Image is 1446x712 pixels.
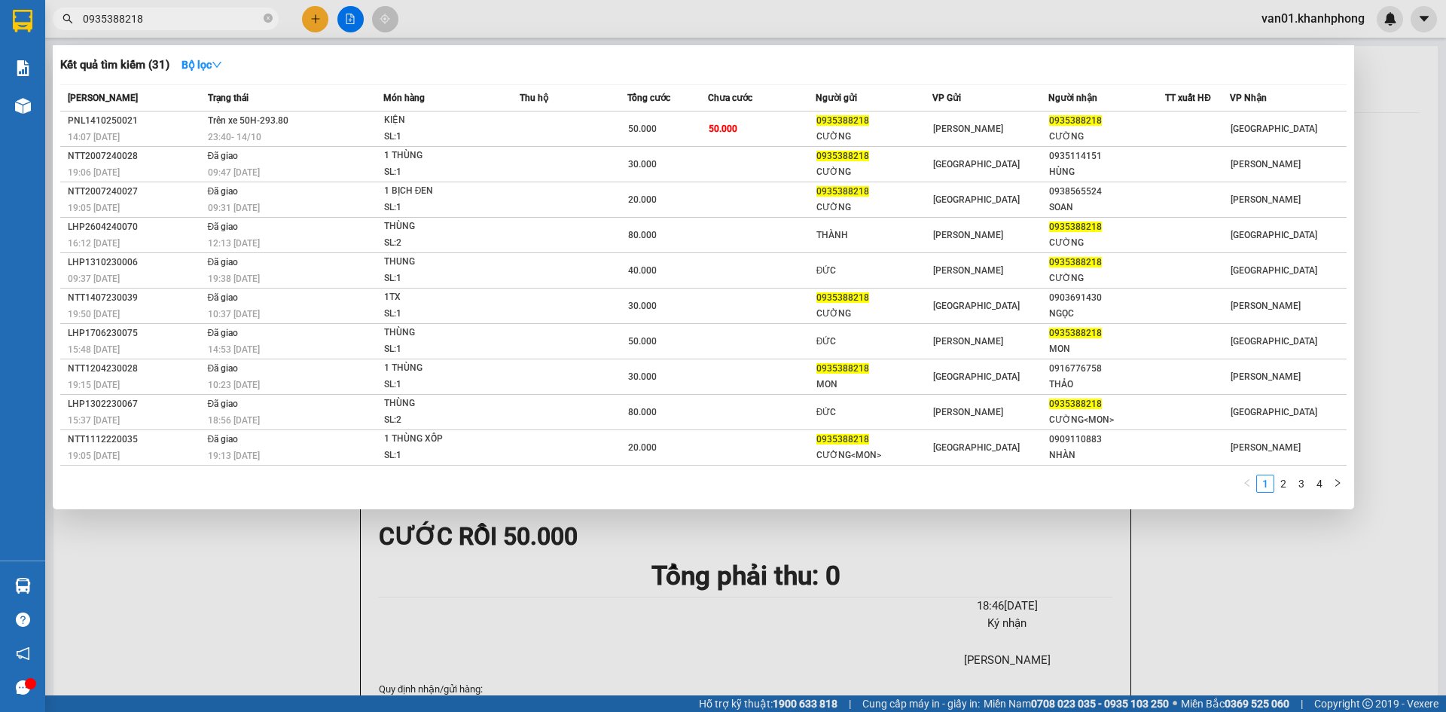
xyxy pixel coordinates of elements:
span: Người gửi [816,93,857,103]
span: 0935388218 [1049,399,1102,409]
span: left [1243,478,1252,487]
span: Đã giao [208,222,239,232]
span: [GEOGRAPHIC_DATA] [1231,124,1317,134]
span: 20.000 [628,442,657,453]
span: 0935388218 [816,151,869,161]
span: notification [16,646,30,661]
div: CƯỜNG [1049,235,1164,251]
div: MON [1049,341,1164,357]
div: NTT2007240028 [68,148,203,164]
span: 0935388218 [816,115,869,126]
span: 19:50 [DATE] [68,309,120,319]
button: Bộ lọcdown [169,53,234,77]
span: 09:37 [DATE] [68,273,120,284]
a: 4 [1311,475,1328,492]
div: 0903691430 [1049,290,1164,306]
li: Next Page [1329,475,1347,493]
div: THUNG [384,254,497,270]
div: SL: 1 [384,129,497,145]
span: [PERSON_NAME] [1231,371,1301,382]
span: 16:12 [DATE] [68,238,120,249]
span: Đã giao [208,257,239,267]
span: [PERSON_NAME] [933,230,1003,240]
div: SL: 1 [384,270,497,287]
img: logo.jpg [163,19,200,55]
span: down [212,60,222,70]
span: Tổng cước [627,93,670,103]
span: [PERSON_NAME] [68,93,138,103]
div: NTT2007240027 [68,184,203,200]
span: 19:13 [DATE] [208,451,260,461]
span: 30.000 [628,301,657,311]
b: [DOMAIN_NAME] [127,57,207,69]
div: CƯỜNG<MON> [816,448,932,463]
span: [PERSON_NAME] [1231,159,1301,170]
div: CƯỜNG [816,164,932,180]
span: 19:05 [DATE] [68,451,120,461]
span: [PERSON_NAME] [933,407,1003,417]
div: SL: 1 [384,341,497,358]
strong: Bộ lọc [182,59,222,71]
b: [PERSON_NAME] [19,97,85,168]
span: 50.000 [628,124,657,134]
span: Thu hộ [520,93,548,103]
span: Đã giao [208,363,239,374]
button: left [1238,475,1256,493]
span: 80.000 [628,230,657,240]
span: Trên xe 50H-293.80 [208,115,288,126]
span: close-circle [264,14,273,23]
span: right [1333,478,1342,487]
div: MON [816,377,932,393]
span: 09:31 [DATE] [208,203,260,213]
span: 0935388218 [816,292,869,303]
a: 2 [1275,475,1292,492]
img: warehouse-icon [15,98,31,114]
input: Tìm tên, số ĐT hoặc mã đơn [83,11,261,27]
span: 15:48 [DATE] [68,344,120,355]
span: 0935388218 [816,434,869,445]
span: 19:05 [DATE] [68,203,120,213]
span: Đã giao [208,434,239,445]
div: LHP1310230006 [68,255,203,270]
div: CƯỜNG<MON> [1049,412,1164,428]
span: [PERSON_NAME] [1231,442,1301,453]
div: SL: 1 [384,448,497,464]
span: 50.000 [628,336,657,347]
span: 20.000 [628,194,657,205]
div: ĐỨC [816,405,932,420]
div: NHÀN [1049,448,1164,463]
span: 0935388218 [1049,328,1102,338]
li: 1 [1256,475,1274,493]
img: solution-icon [15,60,31,76]
div: PNL1410250021 [68,113,203,129]
div: SL: 2 [384,412,497,429]
span: [GEOGRAPHIC_DATA] [1231,230,1317,240]
img: logo.jpg [19,19,94,94]
span: 18:56 [DATE] [208,415,260,426]
div: SL: 1 [384,306,497,322]
img: logo-vxr [13,10,32,32]
span: message [16,680,30,695]
span: 14:53 [DATE] [208,344,260,355]
div: 1TX [384,289,497,306]
span: 0935388218 [1049,222,1102,232]
span: 0935388218 [816,186,869,197]
a: 3 [1293,475,1310,492]
span: 12:13 [DATE] [208,238,260,249]
div: THÙNG [384,396,497,412]
span: 50.000 [709,124,737,134]
a: 1 [1257,475,1274,492]
span: 0935388218 [1049,115,1102,126]
span: [PERSON_NAME] [933,124,1003,134]
div: LHP1706230075 [68,325,203,341]
span: [GEOGRAPHIC_DATA] [933,194,1020,205]
div: 0909110883 [1049,432,1164,448]
span: 80.000 [628,407,657,417]
span: [PERSON_NAME] [1231,301,1301,311]
span: question-circle [16,613,30,627]
span: [GEOGRAPHIC_DATA] [933,301,1020,311]
div: CƯỜNG [816,306,932,322]
div: NTT1112220035 [68,432,203,448]
div: SL: 1 [384,200,497,216]
div: LHP2604240070 [68,219,203,235]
